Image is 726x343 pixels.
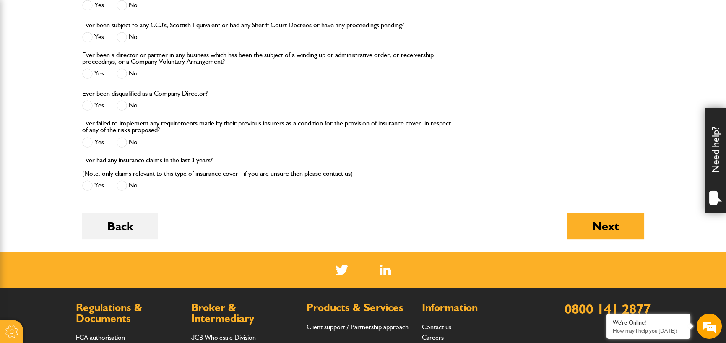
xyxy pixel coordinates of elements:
a: LinkedIn [380,265,391,275]
div: We're Online! [613,319,684,326]
div: Minimize live chat window [138,4,158,24]
label: Ever been disqualified as a Company Director? [82,90,208,97]
h2: Products & Services [307,302,414,313]
a: JCB Wholesale Division [191,333,256,341]
h2: Regulations & Documents [76,302,183,324]
a: 0800 141 2877 [565,301,651,317]
img: Twitter [335,265,348,275]
a: FCA authorisation [76,333,125,341]
label: No [117,68,138,79]
button: Back [82,213,158,239]
label: No [117,180,138,191]
label: Ever been a director or partner in any business which has been the subject of a winding up or adm... [82,52,453,65]
label: No [117,32,138,42]
input: Enter your last name [11,78,153,96]
img: d_20077148190_company_1631870298795_20077148190 [14,47,35,58]
h2: Broker & Intermediary [191,302,298,324]
input: Enter your email address [11,102,153,121]
a: Client support / Partnership approach [307,323,409,331]
label: No [117,137,138,148]
button: Next [567,213,644,239]
label: Yes [82,180,104,191]
label: Ever had any insurance claims in the last 3 years? (Note: only claims relevant to this type of in... [82,157,353,177]
label: Ever been subject to any CCJ's, Scottish Equivalent or had any Sheriff Court Decrees or have any ... [82,22,404,29]
a: Careers [422,333,444,341]
p: How may I help you today? [613,327,684,334]
label: Yes [82,100,104,111]
img: Linked In [380,265,391,275]
textarea: Type your message and hit 'Enter' [11,152,153,251]
a: Contact us [422,323,451,331]
em: Start Chat [114,258,152,270]
div: Need help? [705,108,726,213]
label: No [117,100,138,111]
input: Enter your phone number [11,127,153,146]
label: Yes [82,32,104,42]
label: Yes [82,68,104,79]
label: Yes [82,137,104,148]
h2: Information [422,302,529,313]
div: Chat with us now [44,47,141,58]
label: Ever failed to implement any requirements made by their previous insurers as a condition for the ... [82,120,453,133]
